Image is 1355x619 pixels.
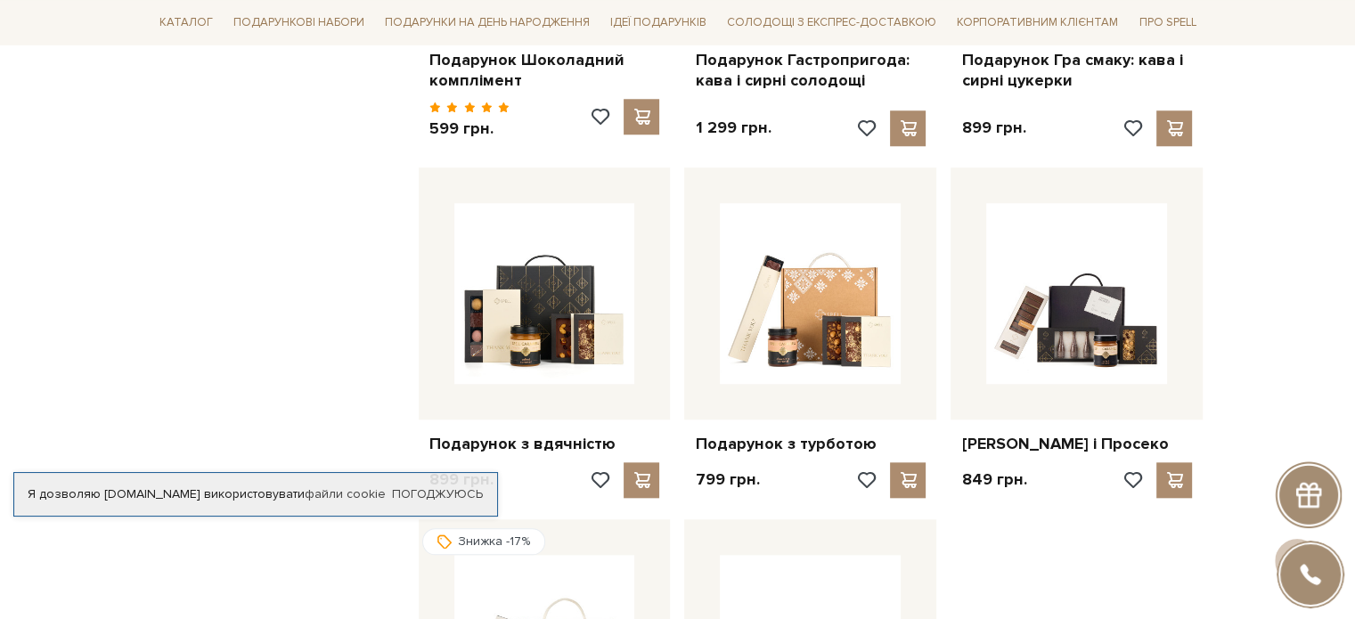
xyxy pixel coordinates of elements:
[961,118,1025,138] p: 899 грн.
[429,469,494,490] p: 899 грн.
[720,7,943,37] a: Солодощі з експрес-доставкою
[392,486,483,502] a: Погоджуюсь
[226,9,371,37] span: Подарункові набори
[695,434,926,454] a: Подарунок з турботою
[961,469,1026,490] p: 849 грн.
[603,9,714,37] span: Ідеї подарунків
[152,9,220,37] span: Каталог
[695,50,926,92] a: Подарунок Гастропригода: кава і сирні солодощі
[378,9,597,37] span: Подарунки на День народження
[422,528,545,555] div: Знижка -17%
[695,118,771,138] p: 1 299 грн.
[14,486,497,502] div: Я дозволяю [DOMAIN_NAME] використовувати
[695,469,759,490] p: 799 грн.
[961,434,1192,454] a: [PERSON_NAME] і Просеко
[305,486,386,501] a: файли cookie
[961,50,1192,92] a: Подарунок Гра смаку: кава і сирні цукерки
[1131,9,1203,37] span: Про Spell
[429,434,660,454] a: Подарунок з вдячністю
[429,50,660,92] a: Подарунок Шоколадний комплімент
[429,118,510,139] p: 599 грн.
[950,7,1125,37] a: Корпоративним клієнтам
